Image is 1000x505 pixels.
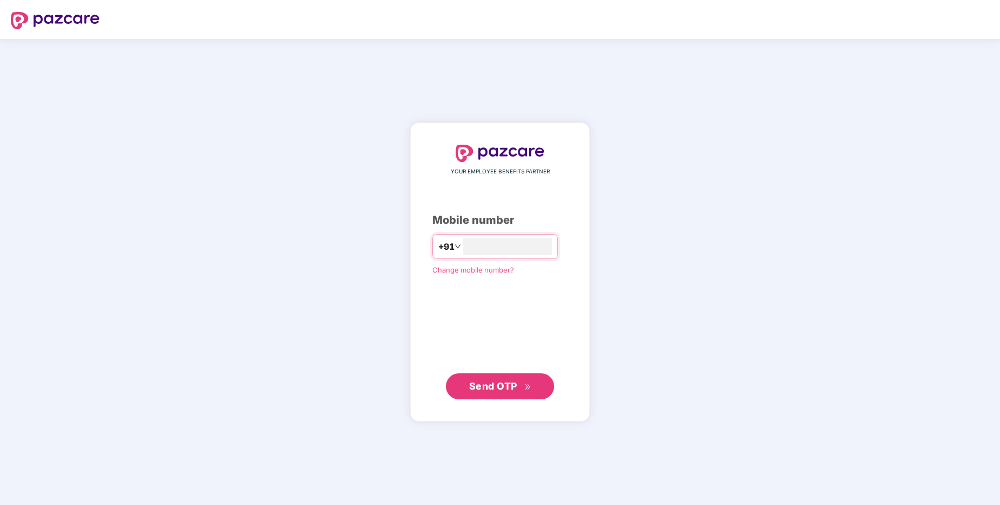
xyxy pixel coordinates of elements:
[455,243,461,250] span: down
[469,380,517,392] span: Send OTP
[456,145,544,162] img: logo
[524,384,531,391] span: double-right
[432,266,514,274] a: Change mobile number?
[432,212,568,229] div: Mobile number
[11,12,100,29] img: logo
[438,240,455,254] span: +91
[451,167,550,176] span: YOUR EMPLOYEE BENEFITS PARTNER
[446,373,554,399] button: Send OTPdouble-right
